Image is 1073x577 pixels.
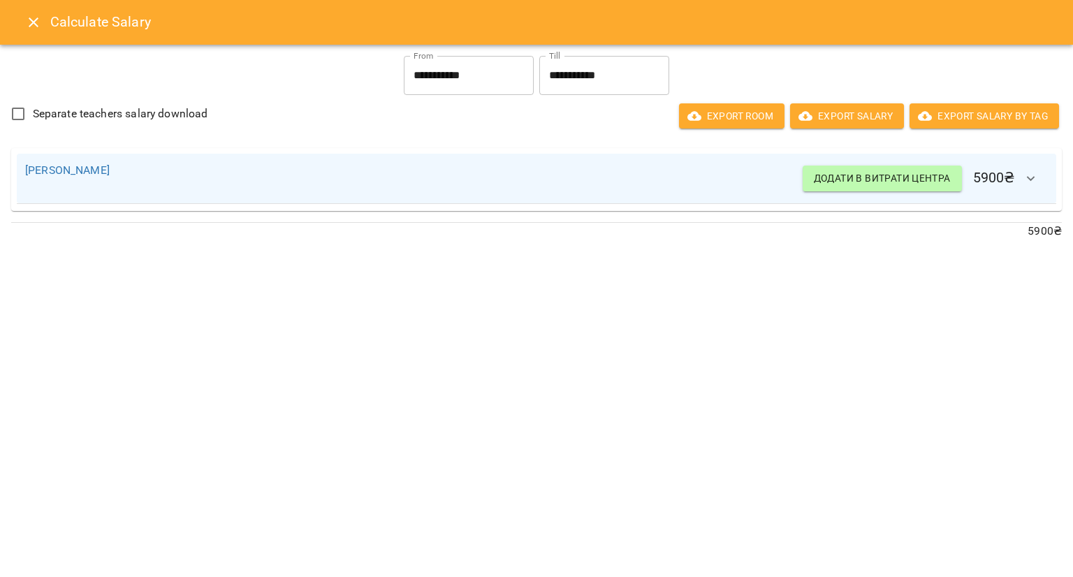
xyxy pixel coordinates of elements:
[910,103,1059,129] button: Export Salary by Tag
[50,11,1056,33] h6: Calculate Salary
[803,162,1048,196] h6: 5900 ₴
[690,108,773,124] span: Export room
[11,223,1062,240] p: 5900 ₴
[679,103,784,129] button: Export room
[25,163,110,177] a: [PERSON_NAME]
[17,6,50,39] button: Close
[33,105,208,122] span: Separate teachers salary download
[921,108,1048,124] span: Export Salary by Tag
[814,170,951,187] span: Додати в витрати центра
[801,108,893,124] span: Export Salary
[790,103,904,129] button: Export Salary
[803,166,962,191] button: Додати в витрати центра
